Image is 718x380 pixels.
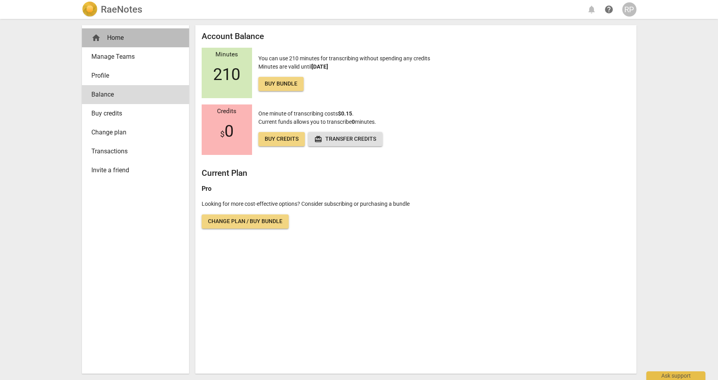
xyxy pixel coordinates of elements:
p: Looking for more cost-effective options? Consider subscribing or purchasing a bundle [202,200,630,208]
span: Buy credits [91,109,173,118]
span: Manage Teams [91,52,173,61]
span: 210 [213,65,240,84]
button: Transfer credits [308,132,382,146]
a: Change plan / Buy bundle [202,214,289,229]
h2: RaeNotes [101,4,142,15]
a: LogoRaeNotes [82,2,142,17]
span: One minute of transcribing costs . [258,110,354,117]
div: Home [82,28,189,47]
p: You can use 210 minutes for transcribing without spending any credits Minutes are valid until [258,54,430,91]
div: Ask support [646,371,705,380]
b: $0.15 [338,110,352,117]
span: $ [220,129,224,139]
a: Balance [82,85,189,104]
span: Buy bundle [265,80,297,88]
h2: Account Balance [202,32,630,41]
span: Invite a friend [91,166,173,175]
span: Transfer credits [314,135,376,143]
a: Buy bundle [258,77,304,91]
span: Change plan [91,128,173,137]
span: Balance [91,90,173,99]
span: Transactions [91,147,173,156]
span: Change plan / Buy bundle [208,218,282,225]
b: 0 [352,119,355,125]
div: Minutes [202,51,252,58]
a: Profile [82,66,189,85]
span: 0 [220,122,234,141]
span: Profile [91,71,173,80]
img: Logo [82,2,98,17]
span: home [91,33,101,43]
button: RP [622,2,636,17]
span: Current funds allows you to transcribe minutes. [258,119,376,125]
h2: Current Plan [202,168,630,178]
a: Buy credits [82,104,189,123]
span: Buy credits [265,135,299,143]
a: Transactions [82,142,189,161]
a: Buy credits [258,132,305,146]
span: help [604,5,614,14]
b: [DATE] [312,63,328,70]
a: Invite a friend [82,161,189,180]
a: Help [602,2,616,17]
b: Pro [202,185,212,192]
div: Home [91,33,173,43]
span: redeem [314,135,322,143]
div: Credits [202,108,252,115]
a: Change plan [82,123,189,142]
a: Manage Teams [82,47,189,66]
